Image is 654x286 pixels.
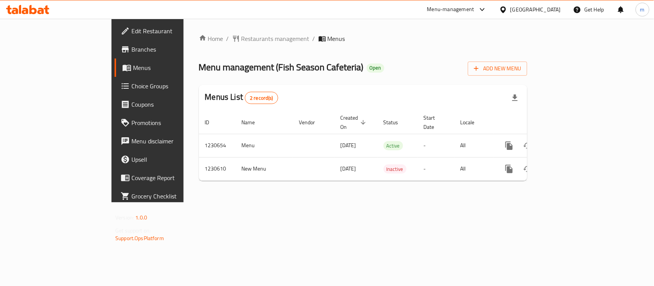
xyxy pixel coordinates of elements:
[299,118,325,127] span: Vendor
[384,141,403,150] div: Active
[131,118,215,127] span: Promotions
[131,136,215,146] span: Menu disclaimer
[367,63,384,73] div: Open
[242,118,265,127] span: Name
[135,213,147,223] span: 1.0.0
[115,40,221,58] a: Branches
[424,113,445,132] span: Start Date
[241,34,310,43] span: Restaurants management
[115,187,221,205] a: Grocery Checklist
[384,165,406,174] span: Inactive
[328,34,345,43] span: Menus
[205,118,220,127] span: ID
[474,64,521,73] span: Add New Menu
[454,157,494,180] td: All
[133,63,215,72] span: Menus
[131,173,215,182] span: Coverage Report
[115,233,164,243] a: Support.OpsPlatform
[205,91,278,104] h2: Menus List
[115,150,221,169] a: Upsell
[131,100,215,109] span: Coupons
[131,45,215,54] span: Branches
[341,113,368,132] span: Created On
[367,65,384,71] span: Open
[245,94,278,102] span: 2 record(s)
[236,157,293,180] td: New Menu
[199,58,364,76] span: Menu management ( Fish Season Cafeteria )
[468,62,527,76] button: Add New Menu
[313,34,315,43] li: /
[115,58,221,77] a: Menus
[341,140,356,150] span: [DATE]
[427,5,474,14] div: Menu-management
[115,226,151,236] span: Get support on:
[115,22,221,40] a: Edit Restaurant
[226,34,229,43] li: /
[384,141,403,150] span: Active
[115,132,221,150] a: Menu disclaimer
[131,81,215,91] span: Choice Groups
[506,89,524,107] div: Export file
[494,111,580,134] th: Actions
[115,95,221,114] a: Coupons
[115,213,134,223] span: Version:
[245,92,278,104] div: Total records count
[236,134,293,157] td: Menu
[115,169,221,187] a: Coverage Report
[418,157,454,180] td: -
[518,136,537,155] button: Change Status
[199,34,527,43] nav: breadcrumb
[461,118,485,127] span: Locale
[418,134,454,157] td: -
[199,111,580,181] table: enhanced table
[341,164,356,174] span: [DATE]
[454,134,494,157] td: All
[131,26,215,36] span: Edit Restaurant
[232,34,310,43] a: Restaurants management
[500,160,518,178] button: more
[115,77,221,95] a: Choice Groups
[500,136,518,155] button: more
[131,155,215,164] span: Upsell
[518,160,537,178] button: Change Status
[115,114,221,132] a: Promotions
[131,192,215,201] span: Grocery Checklist
[510,5,561,14] div: [GEOGRAPHIC_DATA]
[640,5,645,14] span: m
[384,118,408,127] span: Status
